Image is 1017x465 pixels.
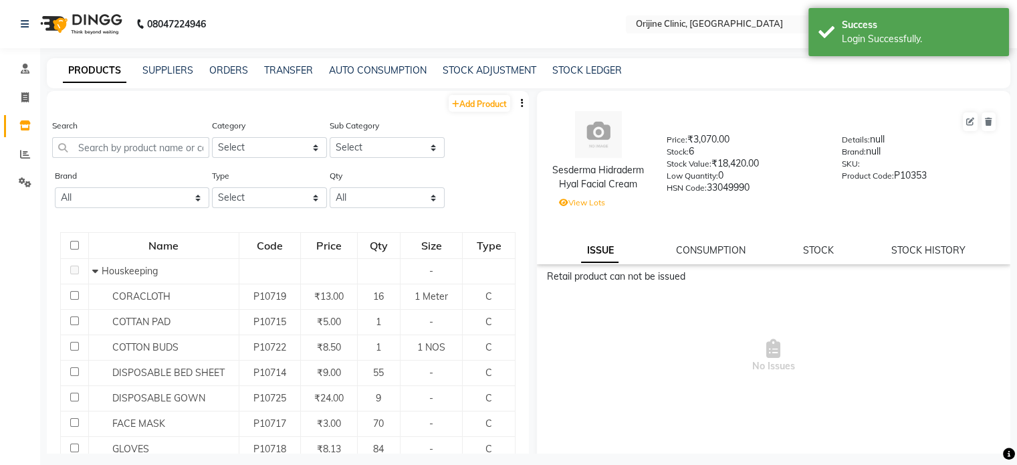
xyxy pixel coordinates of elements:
div: Retail product can not be issued [547,270,1001,284]
div: Login Successfully. [842,32,999,46]
span: C [485,341,492,353]
label: Details: [842,134,870,146]
a: ISSUE [581,239,618,263]
img: avatar [575,111,622,158]
div: ₹3,070.00 [667,132,822,151]
span: GLOVES [112,443,149,455]
label: Brand [55,170,77,182]
a: STOCK LEDGER [552,64,622,76]
label: Brand: [842,146,866,158]
img: logo [34,5,126,43]
a: ORDERS [209,64,248,76]
span: P10725 [253,392,286,404]
span: 84 [373,443,384,455]
div: 0 [667,169,822,187]
span: C [485,367,492,379]
label: View Lots [559,197,605,209]
div: Name [90,234,238,258]
span: 1 [376,316,381,328]
div: Code [240,234,300,258]
div: Type [463,234,514,258]
span: P10719 [253,290,286,302]
span: Houskeeping [102,265,158,277]
span: COTTAN PAD [112,316,171,328]
div: Success [842,18,999,32]
span: ₹3.00 [317,417,341,430]
span: C [485,392,492,404]
label: Product Code: [842,170,894,182]
span: FACE MASK [112,417,165,430]
span: 70 [373,417,384,430]
span: ₹13.00 [314,290,344,302]
span: C [485,443,492,455]
label: Qty [330,170,342,182]
span: ₹24.00 [314,392,344,404]
span: - [429,443,433,455]
span: - [429,392,433,404]
div: null [842,145,997,163]
a: STOCK HISTORY [891,244,966,256]
span: DISPOSABLE BED SHEET [112,367,225,379]
span: - [429,265,433,277]
label: Sub Category [330,120,379,132]
span: ₹9.00 [317,367,341,379]
div: P10353 [842,169,997,187]
div: Sesderma Hidraderm Hyal Facial Cream [550,163,647,191]
a: STOCK ADJUSTMENT [443,64,536,76]
span: CORACLOTH [112,290,171,302]
span: 16 [373,290,384,302]
a: Add Product [449,95,510,112]
span: 9 [376,392,381,404]
label: Search [52,120,78,132]
span: Collapse Row [92,265,102,277]
label: Stock Value: [667,158,711,170]
span: C [485,316,492,328]
span: 1 Meter [415,290,448,302]
div: Price [302,234,356,258]
div: 6 [667,145,822,163]
a: AUTO CONSUMPTION [329,64,427,76]
a: CONSUMPTION [676,244,746,256]
span: 1 NOS [417,341,445,353]
span: P10722 [253,341,286,353]
span: 1 [376,341,381,353]
span: P10718 [253,443,286,455]
div: Qty [358,234,399,258]
label: SKU: [842,158,860,170]
label: Price: [667,134,687,146]
span: ₹8.50 [317,341,341,353]
span: - [429,367,433,379]
b: 08047224946 [147,5,206,43]
label: Stock: [667,146,689,158]
div: null [842,132,997,151]
span: 55 [373,367,384,379]
a: SUPPLIERS [142,64,193,76]
label: Low Quantity: [667,170,718,182]
div: 33049990 [667,181,822,199]
input: Search by product name or code [52,137,209,158]
span: P10717 [253,417,286,430]
a: TRANSFER [264,64,313,76]
span: C [485,290,492,302]
a: STOCK [803,244,834,256]
div: Size [401,234,461,258]
label: Type [212,170,229,182]
div: ₹18,420.00 [667,157,822,175]
span: ₹8.13 [317,443,341,455]
span: No Issues [547,289,1001,423]
span: DISPOSABLE GOWN [112,392,205,404]
span: - [429,417,433,430]
a: PRODUCTS [63,59,126,83]
label: HSN Code: [667,182,707,194]
span: COTTON BUDS [112,341,179,353]
span: - [429,316,433,328]
span: ₹5.00 [317,316,341,328]
span: P10714 [253,367,286,379]
span: C [485,417,492,430]
label: Category [212,120,245,132]
span: P10715 [253,316,286,328]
